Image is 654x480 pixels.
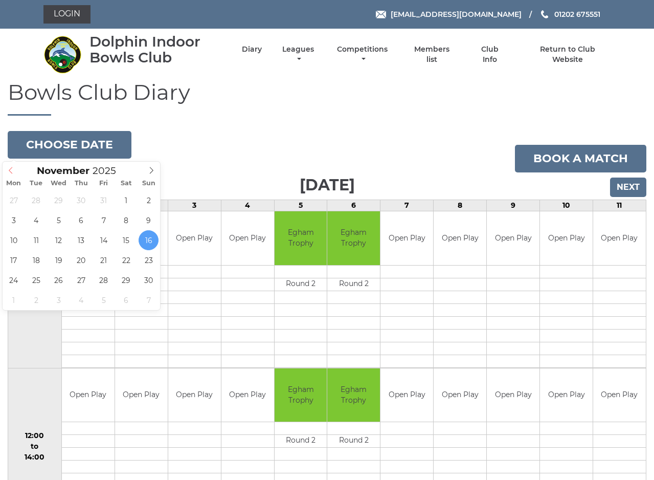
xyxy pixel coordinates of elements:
span: November 20, 2025 [71,250,91,270]
td: Open Play [221,211,274,265]
span: November 13, 2025 [71,230,91,250]
td: 3 [168,200,221,211]
td: 4 [221,200,274,211]
td: 7 [380,200,434,211]
td: 9 [487,200,540,211]
span: November 14, 2025 [94,230,114,250]
span: Fri [93,180,115,187]
span: November 7, 2025 [94,210,114,230]
td: 11 [593,200,646,211]
a: Phone us 01202 675551 [539,9,600,20]
a: Login [43,5,91,24]
td: Round 2 [327,435,380,448]
span: Wed [48,180,70,187]
span: November 22, 2025 [116,250,136,270]
span: November 4, 2025 [26,210,46,230]
div: Dolphin Indoor Bowls Club [89,34,224,66]
a: Club Info [473,45,507,64]
span: Thu [70,180,93,187]
td: 6 [327,200,380,211]
span: November 26, 2025 [49,270,69,290]
span: December 4, 2025 [71,290,91,310]
a: Competitions [335,45,391,64]
span: October 29, 2025 [49,190,69,210]
span: November 6, 2025 [71,210,91,230]
td: 8 [434,200,487,211]
td: Open Play [62,368,115,422]
td: Open Play [593,211,646,265]
span: November 17, 2025 [4,250,24,270]
span: December 2, 2025 [26,290,46,310]
a: Email [EMAIL_ADDRESS][DOMAIN_NAME] [376,9,522,20]
span: 01202 675551 [554,10,600,19]
span: December 5, 2025 [94,290,114,310]
span: October 27, 2025 [4,190,24,210]
td: Open Play [221,368,274,422]
span: December 6, 2025 [116,290,136,310]
td: Egham Trophy [327,368,380,422]
span: November 25, 2025 [26,270,46,290]
td: Round 2 [275,278,327,291]
span: November 24, 2025 [4,270,24,290]
td: Egham Trophy [275,211,327,265]
td: Open Play [540,211,593,265]
span: November 8, 2025 [116,210,136,230]
span: November 10, 2025 [4,230,24,250]
span: November 28, 2025 [94,270,114,290]
span: Scroll to increment [37,166,89,176]
span: Sun [138,180,160,187]
a: Return to Club Website [524,45,611,64]
span: December 1, 2025 [4,290,24,310]
span: November 19, 2025 [49,250,69,270]
span: November 29, 2025 [116,270,136,290]
a: Book a match [515,145,646,172]
h1: Bowls Club Diary [8,80,646,116]
span: October 30, 2025 [71,190,91,210]
td: Open Play [380,368,433,422]
img: Phone us [541,10,548,18]
span: October 28, 2025 [26,190,46,210]
span: November 5, 2025 [49,210,69,230]
span: [EMAIL_ADDRESS][DOMAIN_NAME] [391,10,522,19]
td: Open Play [434,368,486,422]
td: Egham Trophy [327,211,380,265]
span: November 12, 2025 [49,230,69,250]
span: October 31, 2025 [94,190,114,210]
span: November 9, 2025 [139,210,159,230]
span: Mon [3,180,25,187]
span: November 3, 2025 [4,210,24,230]
td: Open Play [115,368,168,422]
td: Open Play [168,211,221,265]
span: November 23, 2025 [139,250,159,270]
span: November 15, 2025 [116,230,136,250]
span: November 30, 2025 [139,270,159,290]
img: Dolphin Indoor Bowls Club [43,35,82,74]
td: 5 [274,200,327,211]
a: Diary [242,45,262,54]
td: Open Play [434,211,486,265]
td: Open Play [540,368,593,422]
input: Scroll to increment [89,165,129,177]
span: November 16, 2025 [139,230,159,250]
td: Egham Trophy [275,368,327,422]
button: Choose date [8,131,131,159]
span: November 18, 2025 [26,250,46,270]
a: Members list [408,45,455,64]
span: December 7, 2025 [139,290,159,310]
span: November 27, 2025 [71,270,91,290]
img: Email [376,11,386,18]
input: Next [610,178,646,197]
span: November 11, 2025 [26,230,46,250]
span: November 1, 2025 [116,190,136,210]
a: Leagues [280,45,317,64]
span: November 21, 2025 [94,250,114,270]
span: Sat [115,180,138,187]
span: December 3, 2025 [49,290,69,310]
td: Open Play [593,368,646,422]
span: November 2, 2025 [139,190,159,210]
span: Tue [25,180,48,187]
td: Round 2 [327,278,380,291]
td: Open Play [487,368,539,422]
td: Open Play [168,368,221,422]
td: Open Play [380,211,433,265]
